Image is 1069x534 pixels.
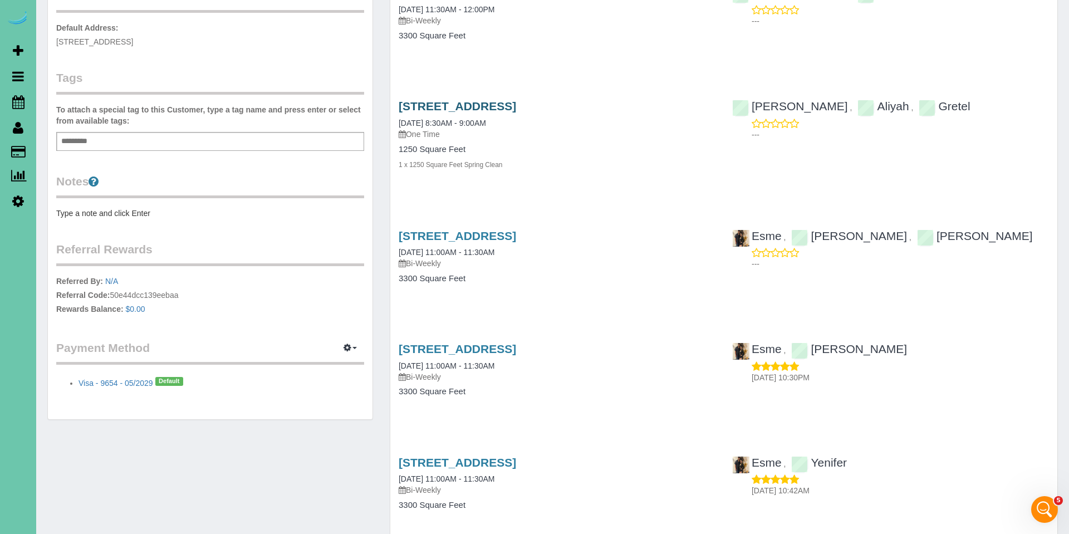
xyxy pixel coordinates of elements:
[56,303,124,315] label: Rewards Balance:
[850,103,852,112] span: ,
[56,290,110,301] label: Referral Code:
[399,5,494,14] a: [DATE] 11:30AM - 12:00PM
[56,241,364,266] legend: Referral Rewards
[911,103,914,112] span: ,
[54,14,86,25] p: +1 other
[399,145,715,154] h4: 1250 Square Feet
[399,274,715,283] h4: 3300 Square Feet
[791,342,907,355] a: [PERSON_NAME]
[18,315,174,337] div: In the meantime, these articles might help:
[399,229,516,242] a: [STREET_ADDRESS]
[195,4,215,25] div: Close
[399,100,516,112] a: [STREET_ADDRESS]
[732,100,848,112] a: [PERSON_NAME]
[917,229,1033,242] a: [PERSON_NAME]
[56,104,364,126] label: To attach a special tag to this Customer, type a tag name and press enter or select from availabl...
[56,37,133,46] span: [STREET_ADDRESS]
[1031,496,1058,523] iframe: Intercom live chat
[399,371,715,383] p: Bi-Weekly
[126,305,145,313] a: $0.00
[752,16,1049,27] p: ---
[32,6,50,24] img: Profile image for Omar
[71,356,80,365] button: Start recording
[732,342,782,355] a: Esme
[18,252,170,272] b: [PERSON_NAME][EMAIL_ADDRESS][DOMAIN_NAME]
[191,351,209,369] button: Send a message…
[399,258,715,269] p: Bi-Weekly
[53,356,62,365] button: Upload attachment
[733,230,749,247] img: Esme
[752,258,1049,270] p: ---
[919,100,970,112] a: Gretel
[105,277,118,286] a: N/A
[732,456,782,469] a: Esme
[399,484,715,496] p: Bi-Weekly
[791,229,907,242] a: [PERSON_NAME]
[18,279,174,301] div: Our usual reply time 🕒
[399,31,715,41] h4: 3300 Square Feet
[7,4,28,26] button: go back
[399,119,486,128] a: [DATE] 8:30AM - 9:00AM
[399,15,715,26] p: Bi-Weekly
[54,6,126,14] h1: [PERSON_NAME]
[9,308,214,345] div: Operator says…
[399,248,494,257] a: [DATE] 11:00AM - 11:30AM
[174,4,195,26] button: Home
[79,379,153,388] a: Visa - 9654 - 05/2029
[56,70,364,95] legend: Tags
[784,459,786,468] span: ,
[155,377,183,386] span: Default
[399,474,494,483] a: [DATE] 11:00AM - 11:30AM
[56,173,364,198] legend: Notes
[909,233,911,242] span: ,
[56,276,364,317] p: 50e44dcc139eebaa
[17,356,26,365] button: Emoji picker
[1054,496,1063,505] span: 5
[7,11,29,27] img: Automaid Logo
[399,361,494,370] a: [DATE] 11:00AM - 11:30AM
[752,372,1049,383] p: [DATE] 10:30PM
[18,229,174,273] div: You’ll get replies here and in your email: ✉️
[857,100,909,112] a: Aliyah
[9,332,213,351] textarea: Message…
[733,343,749,360] img: Esme
[791,456,847,469] a: Yenifer
[732,229,782,242] a: Esme
[9,102,214,223] div: Emily says…
[784,346,786,355] span: ,
[399,456,516,469] a: [STREET_ADDRESS]
[399,387,715,396] h4: 3300 Square Feet
[9,223,214,308] div: Operator says…
[35,356,44,365] button: Gif picker
[752,485,1049,496] p: [DATE] 10:42AM
[9,308,183,344] div: In the meantime, these articles might help:
[56,208,364,219] pre: Type a note and click Enter
[733,457,749,473] img: Esme
[27,290,95,299] b: under 1 minute
[9,223,183,307] div: You’ll get replies here and in your email:✉️[PERSON_NAME][EMAIL_ADDRESS][DOMAIN_NAME]Our usual re...
[49,109,205,207] div: Hello - we have 4 clients that are wanting to cancel for [DATE] because they got their reminders ...
[752,129,1049,140] p: ---
[784,233,786,242] span: ,
[399,161,502,169] small: 1 x 1250 Square Feet Spring Clean
[399,501,715,510] h4: 3300 Square Feet
[56,22,119,33] label: Default Address:
[9,87,214,102] div: [DATE]
[56,276,103,287] label: Referred By:
[56,340,364,365] legend: Payment Method
[399,129,715,140] p: One Time
[399,342,516,355] a: [STREET_ADDRESS]
[40,102,214,214] div: Hello - we have 4 clients that are wanting to cancel for [DATE] because they got their reminders ...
